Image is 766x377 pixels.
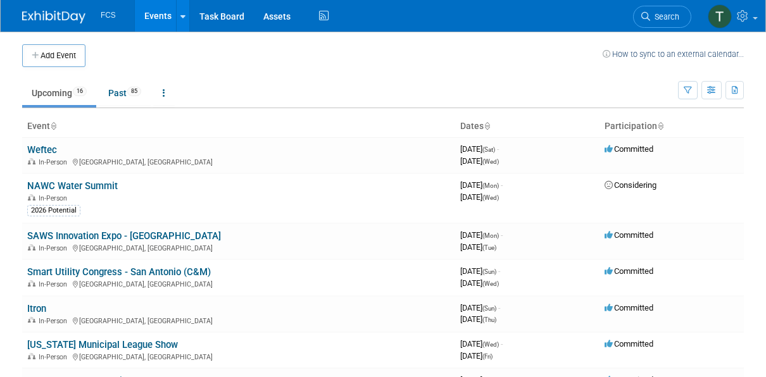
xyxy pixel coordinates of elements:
[27,278,450,288] div: [GEOGRAPHIC_DATA], [GEOGRAPHIC_DATA]
[482,305,496,312] span: (Sun)
[460,180,503,190] span: [DATE]
[39,244,71,252] span: In-Person
[27,180,118,192] a: NAWC Water Summit
[482,353,493,360] span: (Fri)
[482,341,499,348] span: (Wed)
[28,244,35,250] img: In-Person Event
[460,314,496,324] span: [DATE]
[73,87,87,96] span: 16
[27,303,46,314] a: Itron
[50,121,56,131] a: Sort by Event Name
[460,303,500,312] span: [DATE]
[482,316,496,323] span: (Thu)
[39,353,71,361] span: In-Person
[27,315,450,325] div: [GEOGRAPHIC_DATA], [GEOGRAPHIC_DATA]
[482,146,495,153] span: (Sat)
[28,158,35,164] img: In-Person Event
[708,4,732,28] img: Tommy Raye
[27,351,450,361] div: [GEOGRAPHIC_DATA], [GEOGRAPHIC_DATA]
[39,317,71,325] span: In-Person
[482,158,499,165] span: (Wed)
[484,121,490,131] a: Sort by Start Date
[28,353,35,359] img: In-Person Event
[482,268,496,275] span: (Sun)
[460,339,503,349] span: [DATE]
[482,194,499,201] span: (Wed)
[22,81,96,105] a: Upcoming16
[460,242,496,252] span: [DATE]
[460,144,499,154] span: [DATE]
[600,116,744,137] th: Participation
[27,205,80,216] div: 2026 Potential
[39,194,71,202] span: In-Person
[482,232,499,239] span: (Mon)
[501,180,503,190] span: -
[460,156,499,166] span: [DATE]
[605,303,653,312] span: Committed
[605,339,653,349] span: Committed
[127,87,141,96] span: 85
[39,280,71,288] span: In-Person
[498,303,500,312] span: -
[460,266,500,276] span: [DATE]
[27,156,450,166] div: [GEOGRAPHIC_DATA], [GEOGRAPHIC_DATA]
[657,121,663,131] a: Sort by Participation Type
[27,242,450,252] div: [GEOGRAPHIC_DATA], [GEOGRAPHIC_DATA]
[455,116,600,137] th: Dates
[460,192,499,202] span: [DATE]
[27,144,57,156] a: Weftec
[460,278,499,288] span: [DATE]
[22,116,455,137] th: Event
[633,6,691,28] a: Search
[460,351,493,361] span: [DATE]
[101,11,116,20] span: FCS
[501,230,503,240] span: -
[650,12,679,22] span: Search
[22,44,85,67] button: Add Event
[605,144,653,154] span: Committed
[27,230,221,242] a: SAWS Innovation Expo - [GEOGRAPHIC_DATA]
[482,280,499,287] span: (Wed)
[605,230,653,240] span: Committed
[28,317,35,323] img: In-Person Event
[460,230,503,240] span: [DATE]
[482,244,496,251] span: (Tue)
[28,280,35,287] img: In-Person Event
[482,182,499,189] span: (Mon)
[497,144,499,154] span: -
[22,11,85,23] img: ExhibitDay
[605,266,653,276] span: Committed
[99,81,151,105] a: Past85
[27,266,211,278] a: Smart Utility Congress - San Antonio (C&M)
[498,266,500,276] span: -
[39,158,71,166] span: In-Person
[605,180,656,190] span: Considering
[27,339,178,350] a: [US_STATE] Municipal League Show
[28,194,35,201] img: In-Person Event
[603,49,744,59] a: How to sync to an external calendar...
[501,339,503,349] span: -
